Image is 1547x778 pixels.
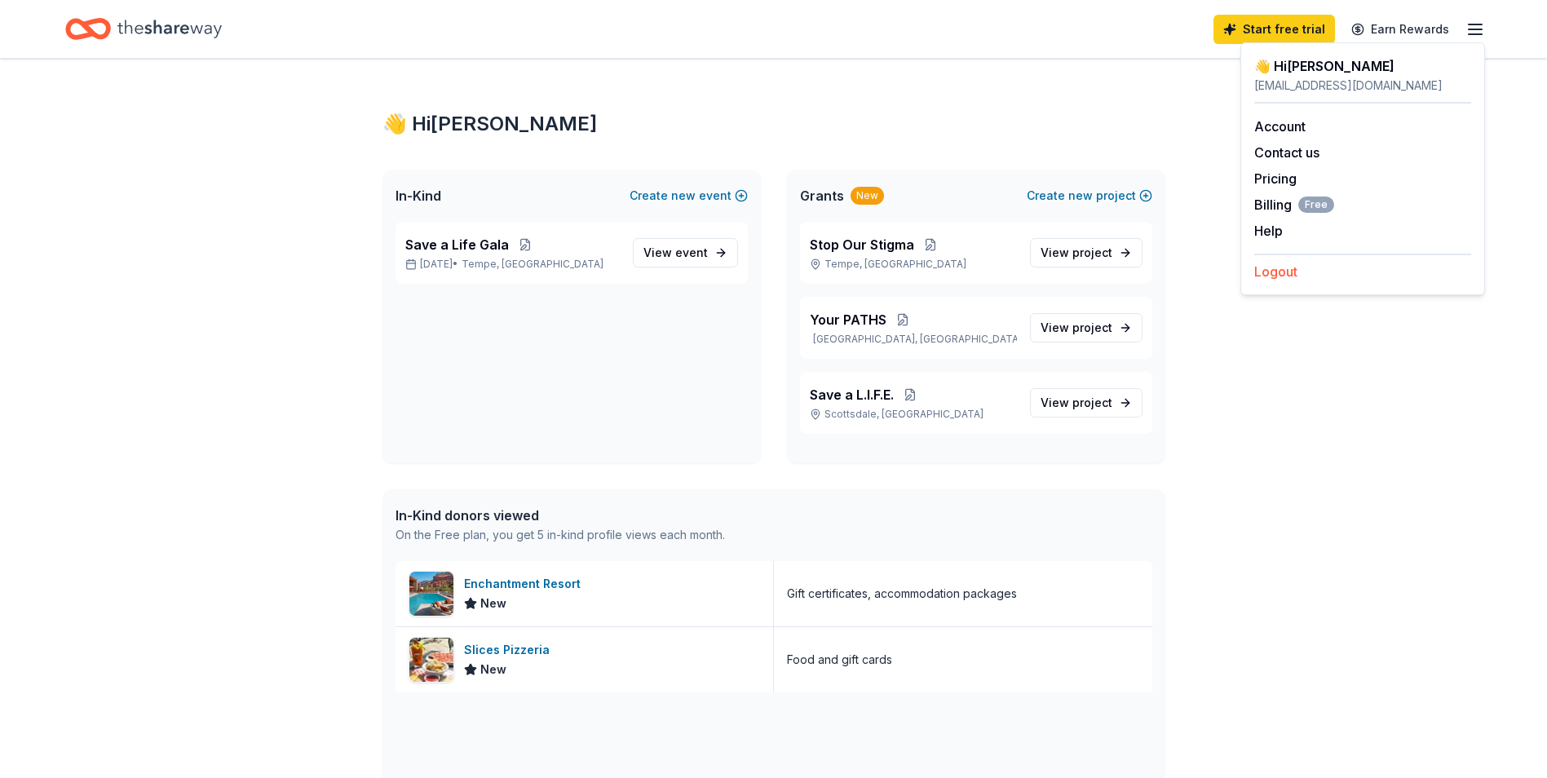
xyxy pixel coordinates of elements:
[382,111,1165,137] div: 👋 Hi [PERSON_NAME]
[800,186,844,206] span: Grants
[1254,143,1319,162] button: Contact us
[1027,186,1152,206] button: Createnewproject
[480,660,506,679] span: New
[1072,396,1112,409] span: project
[464,640,556,660] div: Slices Pizzeria
[1030,388,1143,418] a: View project
[1030,313,1143,343] a: View project
[851,187,884,205] div: New
[1254,170,1297,187] a: Pricing
[675,245,708,259] span: event
[464,574,587,594] div: Enchantment Resort
[405,235,509,254] span: Save a Life Gala
[396,186,441,206] span: In-Kind
[1213,15,1335,44] a: Start free trial
[1254,262,1297,281] button: Logout
[480,594,506,613] span: New
[1341,15,1459,44] a: Earn Rewards
[1072,245,1112,259] span: project
[810,258,1017,271] p: Tempe, [GEOGRAPHIC_DATA]
[643,243,708,263] span: View
[787,650,892,670] div: Food and gift cards
[1041,243,1112,263] span: View
[630,186,748,206] button: Createnewevent
[810,235,914,254] span: Stop Our Stigma
[787,584,1017,603] div: Gift certificates, accommodation packages
[1254,195,1334,214] button: BillingFree
[810,408,1017,421] p: Scottsdale, [GEOGRAPHIC_DATA]
[1254,195,1334,214] span: Billing
[810,333,1017,346] p: [GEOGRAPHIC_DATA], [GEOGRAPHIC_DATA]
[1254,76,1471,95] div: [EMAIL_ADDRESS][DOMAIN_NAME]
[1254,56,1471,76] div: 👋 Hi [PERSON_NAME]
[1072,320,1112,334] span: project
[1068,186,1093,206] span: new
[1030,238,1143,267] a: View project
[462,258,603,271] span: Tempe, [GEOGRAPHIC_DATA]
[409,638,453,682] img: Image for Slices Pizzeria
[396,506,725,525] div: In-Kind donors viewed
[396,525,725,545] div: On the Free plan, you get 5 in-kind profile views each month.
[1298,197,1334,213] span: Free
[671,186,696,206] span: new
[810,310,886,329] span: Your PATHS
[409,572,453,616] img: Image for Enchantment Resort
[65,10,222,48] a: Home
[810,385,894,404] span: Save a L.I.F.E.
[1254,118,1306,135] a: Account
[1254,221,1283,241] button: Help
[405,258,620,271] p: [DATE] •
[1041,393,1112,413] span: View
[633,238,738,267] a: View event
[1041,318,1112,338] span: View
